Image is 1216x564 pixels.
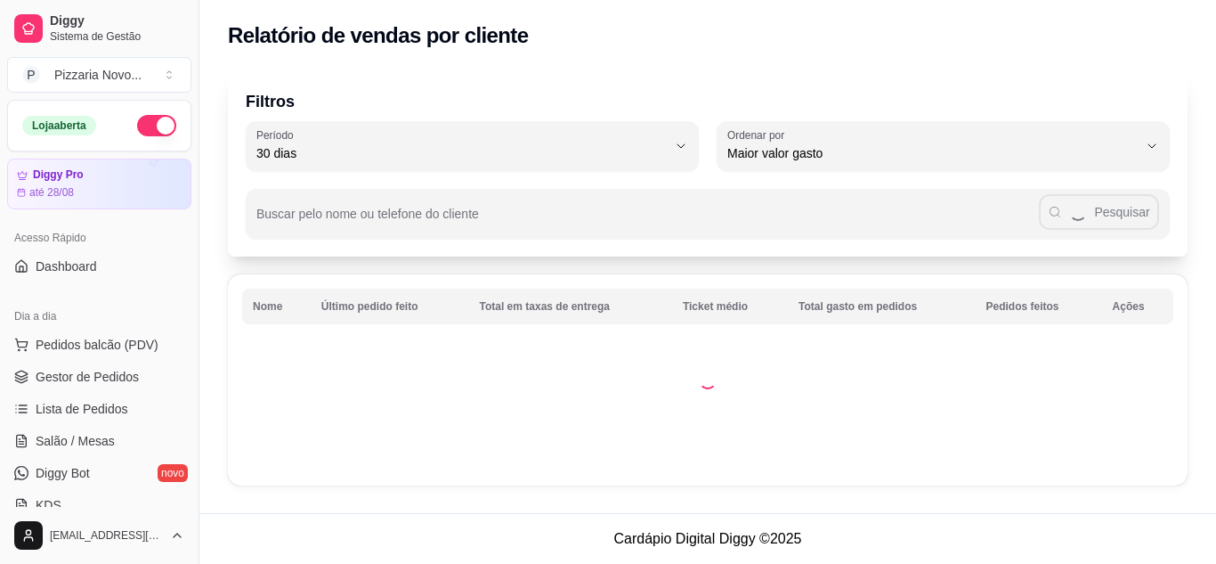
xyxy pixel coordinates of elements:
[36,496,61,514] span: KDS
[36,257,97,275] span: Dashboard
[246,121,699,171] button: Período30 dias
[727,127,790,143] label: Ordenar por
[33,168,84,182] article: Diggy Pro
[7,363,191,391] a: Gestor de Pedidos
[36,432,115,450] span: Salão / Mesas
[50,13,184,29] span: Diggy
[36,400,128,418] span: Lista de Pedidos
[7,159,191,209] a: Diggy Proaté 28/08
[50,29,184,44] span: Sistema de Gestão
[228,21,529,50] h2: Relatório de vendas por cliente
[717,121,1170,171] button: Ordenar porMaior valor gasto
[727,144,1138,162] span: Maior valor gasto
[36,336,158,354] span: Pedidos balcão (PDV)
[29,185,74,200] article: até 28/08
[137,115,176,136] button: Alterar Status
[22,66,40,84] span: P
[7,395,191,423] a: Lista de Pedidos
[7,427,191,455] a: Salão / Mesas
[7,491,191,519] a: KDS
[7,57,191,93] button: Select a team
[246,89,1170,114] p: Filtros
[7,331,191,359] button: Pedidos balcão (PDV)
[199,513,1216,564] footer: Cardápio Digital Diggy © 2025
[7,302,191,331] div: Dia a dia
[7,7,191,50] a: DiggySistema de Gestão
[22,116,96,135] div: Loja aberta
[36,368,139,386] span: Gestor de Pedidos
[256,127,299,143] label: Período
[256,144,667,162] span: 30 dias
[699,372,717,389] div: Loading
[256,212,1039,230] input: Buscar pelo nome ou telefone do cliente
[7,459,191,487] a: Diggy Botnovo
[54,66,142,84] div: Pizzaria Novo ...
[36,464,90,482] span: Diggy Bot
[50,528,163,543] span: [EMAIL_ADDRESS][DOMAIN_NAME]
[7,514,191,557] button: [EMAIL_ADDRESS][DOMAIN_NAME]
[7,224,191,252] div: Acesso Rápido
[7,252,191,281] a: Dashboard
